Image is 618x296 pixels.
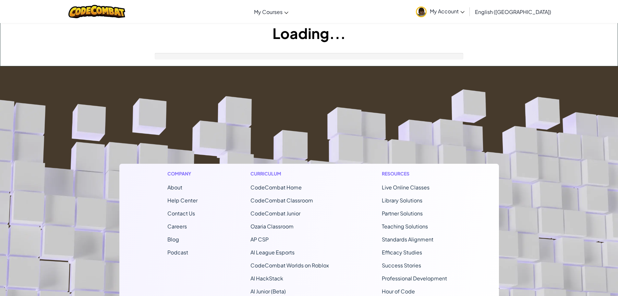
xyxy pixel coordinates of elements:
[382,210,423,217] a: Partner Solutions
[167,170,198,177] h1: Company
[475,8,551,15] span: English ([GEOGRAPHIC_DATA])
[382,223,428,230] a: Teaching Solutions
[167,210,195,217] span: Contact Us
[68,5,125,18] img: CodeCombat logo
[382,184,430,191] a: Live Online Classes
[250,197,313,204] a: CodeCombat Classroom
[382,197,422,204] a: Library Solutions
[167,249,188,256] a: Podcast
[382,236,433,243] a: Standards Alignment
[250,262,329,269] a: CodeCombat Worlds on Roblox
[250,210,300,217] a: CodeCombat Junior
[382,249,422,256] a: Efficacy Studies
[382,288,415,295] a: Hour of Code
[382,262,421,269] a: Success Stories
[413,1,468,22] a: My Account
[0,23,618,43] h1: Loading...
[250,184,302,191] span: CodeCombat Home
[167,236,179,243] a: Blog
[430,8,465,15] span: My Account
[250,288,286,295] a: AI Junior (Beta)
[167,197,198,204] a: Help Center
[416,6,427,17] img: avatar
[472,3,554,20] a: English ([GEOGRAPHIC_DATA])
[250,236,269,243] a: AP CSP
[167,184,182,191] a: About
[250,223,294,230] a: Ozaria Classroom
[251,3,292,20] a: My Courses
[167,223,187,230] a: Careers
[382,170,451,177] h1: Resources
[250,249,295,256] a: AI League Esports
[250,275,283,282] a: AI HackStack
[254,8,283,15] span: My Courses
[382,275,447,282] a: Professional Development
[250,170,329,177] h1: Curriculum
